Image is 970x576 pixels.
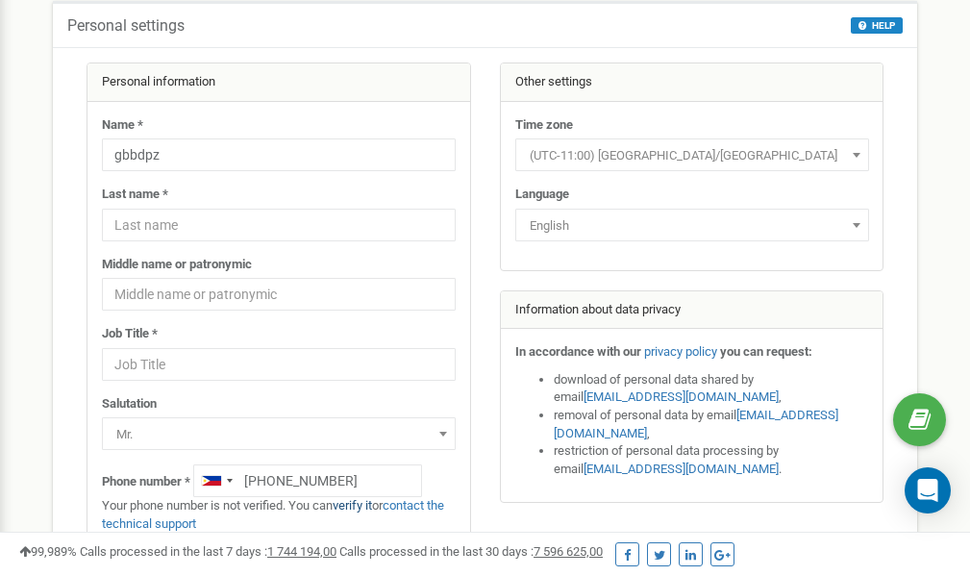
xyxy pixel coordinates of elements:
[554,442,869,478] li: restriction of personal data processing by email .
[333,498,372,513] a: verify it
[644,344,717,359] a: privacy policy
[515,344,641,359] strong: In accordance with our
[102,278,456,311] input: Middle name or patronymic
[193,464,422,497] input: +1-800-555-55-55
[905,467,951,513] div: Open Intercom Messenger
[194,465,238,496] div: Telephone country code
[102,116,143,135] label: Name *
[584,389,779,404] a: [EMAIL_ADDRESS][DOMAIN_NAME]
[109,421,449,448] span: Mr.
[102,497,456,533] p: Your phone number is not verified. You can or
[515,209,869,241] span: English
[102,473,190,491] label: Phone number *
[554,371,869,407] li: download of personal data shared by email ,
[534,544,603,559] u: 7 596 625,00
[515,116,573,135] label: Time zone
[554,408,838,440] a: [EMAIL_ADDRESS][DOMAIN_NAME]
[19,544,77,559] span: 99,989%
[80,544,336,559] span: Calls processed in the last 7 days :
[584,462,779,476] a: [EMAIL_ADDRESS][DOMAIN_NAME]
[720,344,812,359] strong: you can request:
[102,498,444,531] a: contact the technical support
[851,17,903,34] button: HELP
[515,138,869,171] span: (UTC-11:00) Pacific/Midway
[102,138,456,171] input: Name
[102,325,158,343] label: Job Title *
[102,348,456,381] input: Job Title
[102,256,252,274] label: Middle name or patronymic
[102,395,157,413] label: Salutation
[522,213,862,239] span: English
[339,544,603,559] span: Calls processed in the last 30 days :
[501,63,883,102] div: Other settings
[267,544,336,559] u: 1 744 194,00
[102,417,456,450] span: Mr.
[501,291,883,330] div: Information about data privacy
[515,186,569,204] label: Language
[102,186,168,204] label: Last name *
[554,407,869,442] li: removal of personal data by email ,
[102,209,456,241] input: Last name
[87,63,470,102] div: Personal information
[522,142,862,169] span: (UTC-11:00) Pacific/Midway
[67,17,185,35] h5: Personal settings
